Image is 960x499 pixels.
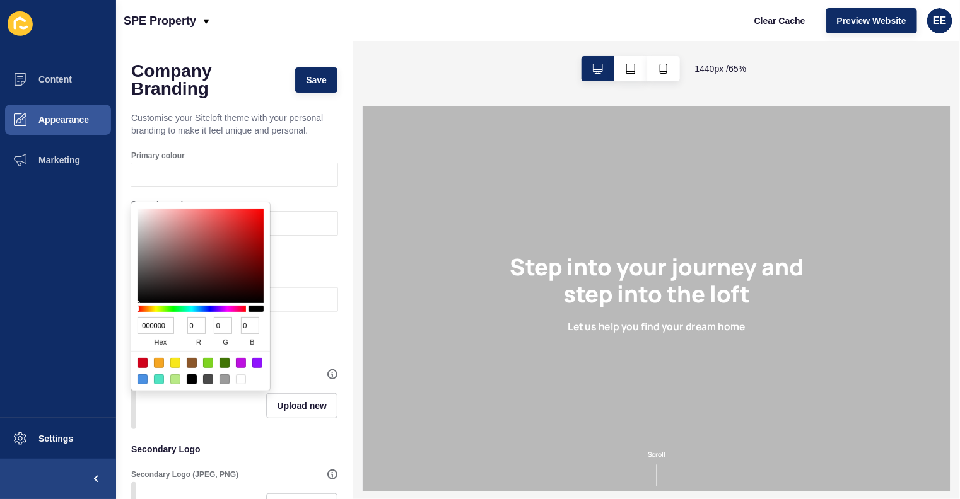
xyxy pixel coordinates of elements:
[826,8,917,33] button: Preview Website
[187,374,197,384] div: #000000
[131,62,283,98] h1: Company Branding
[203,358,213,368] div: #7ED321
[170,374,180,384] div: #B8E986
[154,374,164,384] div: #50E3C2
[236,358,246,368] div: #BD10E0
[131,151,185,161] label: Primary colour
[317,331,591,349] h2: Let us help you find your dream home
[277,399,327,412] span: Upload new
[306,74,327,86] span: Save
[124,5,196,37] p: SPE Property
[236,374,246,384] div: #FFFFFF
[138,334,184,351] span: hex
[138,374,148,384] div: #4A90E2
[837,14,906,27] span: Preview Website
[187,358,197,368] div: #8B572A
[131,104,337,144] p: Customise your Siteloft theme with your personal branding to make it feel unique and personal.
[266,393,337,418] button: Upload new
[220,358,230,368] div: #417505
[190,226,717,311] h1: Step into your journey and step into the loft
[252,358,262,368] div: #9013FE
[187,334,210,351] span: r
[203,374,213,384] div: #4A4A4A
[154,358,164,368] div: #F5A623
[170,358,180,368] div: #F8E71C
[754,14,805,27] span: Clear Cache
[214,334,237,351] span: g
[220,374,230,384] div: #9B9B9B
[131,199,195,209] label: Secondary colour
[241,334,264,351] span: b
[131,435,337,463] p: Secondary Logo
[744,8,816,33] button: Clear Cache
[695,62,747,75] span: 1440 px / 65 %
[295,67,337,93] button: Save
[131,469,238,479] label: Secondary Logo (JPEG, PNG)
[138,358,148,368] div: #D0021B
[933,14,946,27] span: EE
